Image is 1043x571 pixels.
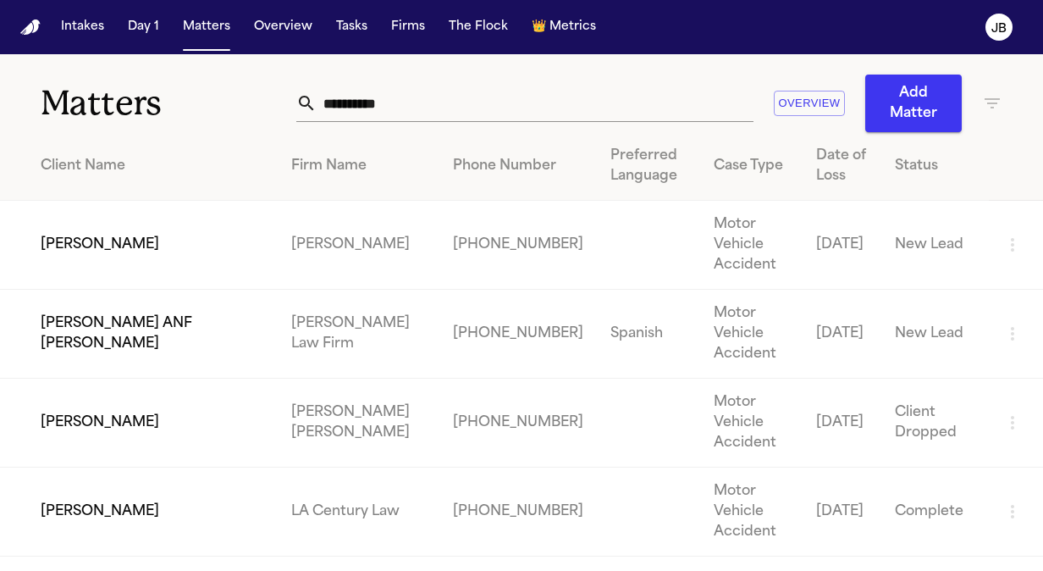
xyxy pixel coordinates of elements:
td: [PHONE_NUMBER] [439,379,597,468]
td: LA Century Law [278,468,439,557]
td: Motor Vehicle Accident [700,468,803,557]
div: Client Name [41,156,264,176]
td: [PHONE_NUMBER] [439,201,597,290]
button: Day 1 [121,12,166,42]
td: [PERSON_NAME] Law Firm [278,290,439,379]
button: Overview [247,12,319,42]
td: [PHONE_NUMBER] [439,290,597,379]
button: crownMetrics [525,12,603,42]
td: [DATE] [803,201,881,290]
img: Finch Logo [20,19,41,36]
a: Home [20,19,41,36]
td: New Lead [881,201,989,290]
div: Case Type [714,156,789,176]
div: Phone Number [453,156,583,176]
td: Motor Vehicle Accident [700,379,803,468]
button: Add Matter [865,75,962,132]
td: [DATE] [803,468,881,557]
div: Date of Loss [816,146,868,186]
button: The Flock [442,12,515,42]
button: Firms [384,12,432,42]
td: Complete [881,468,989,557]
button: Intakes [54,12,111,42]
td: [PHONE_NUMBER] [439,468,597,557]
td: [DATE] [803,290,881,379]
div: Status [895,156,975,176]
td: Motor Vehicle Accident [700,201,803,290]
button: Matters [176,12,237,42]
div: Preferred Language [610,146,687,186]
td: New Lead [881,290,989,379]
button: Tasks [329,12,374,42]
td: [PERSON_NAME] [PERSON_NAME] [278,379,439,468]
td: [PERSON_NAME] [278,201,439,290]
td: Spanish [597,290,700,379]
div: Firm Name [291,156,426,176]
td: Client Dropped [881,379,989,468]
button: Overview [774,91,845,117]
td: [DATE] [803,379,881,468]
h1: Matters [41,82,296,125]
td: Motor Vehicle Accident [700,290,803,379]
